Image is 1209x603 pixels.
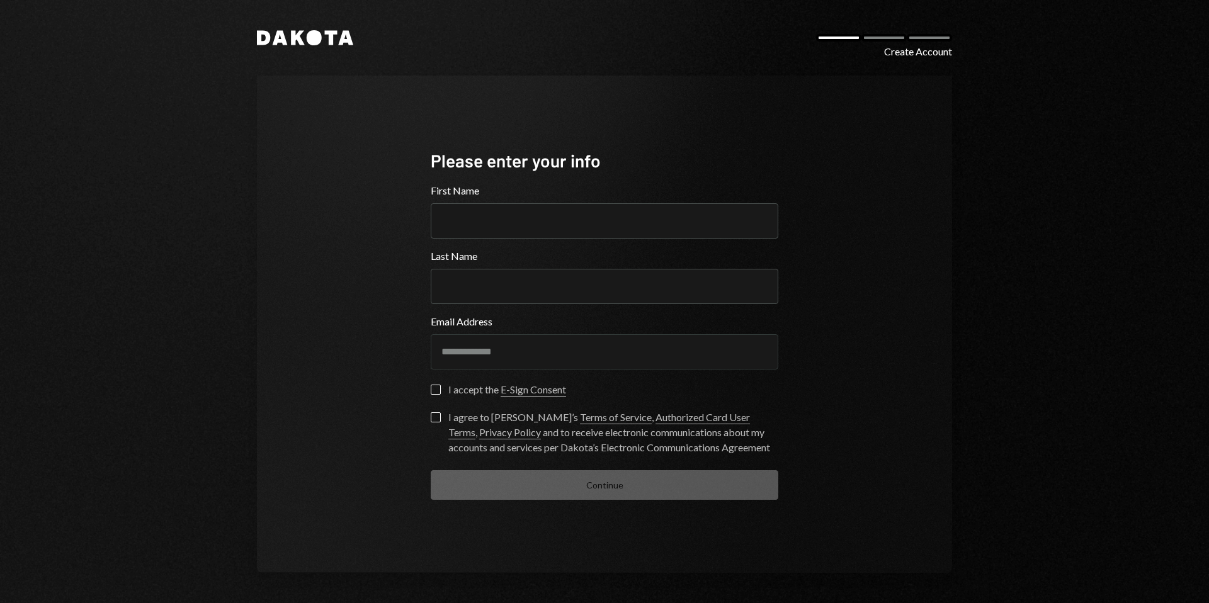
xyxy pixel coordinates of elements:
[431,149,778,173] div: Please enter your info
[448,410,778,455] div: I agree to [PERSON_NAME]’s , , and to receive electronic communications about my accounts and ser...
[479,426,541,439] a: Privacy Policy
[884,44,952,59] div: Create Account
[431,314,778,329] label: Email Address
[431,249,778,264] label: Last Name
[431,183,778,198] label: First Name
[431,385,441,395] button: I accept the E-Sign Consent
[448,382,566,397] div: I accept the
[431,412,441,422] button: I agree to [PERSON_NAME]’s Terms of Service, Authorized Card User Terms, Privacy Policy and to re...
[580,411,652,424] a: Terms of Service
[501,383,566,397] a: E-Sign Consent
[448,411,750,439] a: Authorized Card User Terms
